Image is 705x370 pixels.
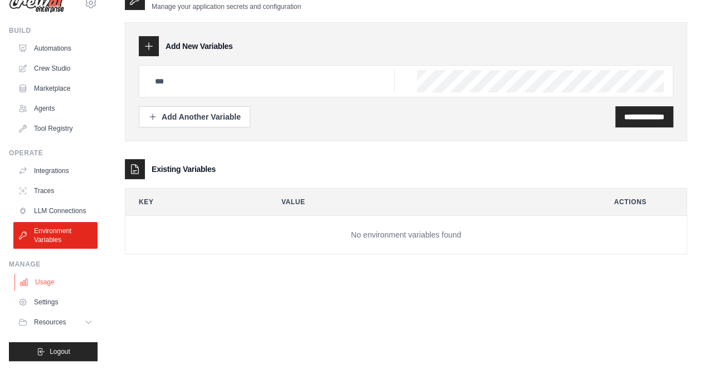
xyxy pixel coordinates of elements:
[13,293,98,311] a: Settings
[13,100,98,117] a: Agents
[9,260,98,269] div: Manage
[152,164,216,175] h3: Existing Variables
[13,162,98,180] a: Integrations
[9,26,98,35] div: Build
[148,111,241,122] div: Add Another Variable
[13,182,98,200] a: Traces
[13,80,98,97] a: Marketplace
[139,106,250,127] button: Add Another Variable
[125,189,259,215] th: Key
[601,189,687,215] th: Actions
[13,202,98,220] a: LLM Connections
[152,2,301,11] p: Manage your application secrets and configuration
[13,313,98,331] button: Resources
[268,189,592,215] th: Value
[9,342,98,361] button: Logout
[13,120,98,137] a: Tool Registry
[13,40,98,57] a: Automations
[166,41,233,52] h3: Add New Variables
[34,318,66,327] span: Resources
[50,347,70,356] span: Logout
[14,273,99,291] a: Usage
[13,222,98,249] a: Environment Variables
[125,216,687,254] td: No environment variables found
[13,60,98,77] a: Crew Studio
[9,149,98,157] div: Operate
